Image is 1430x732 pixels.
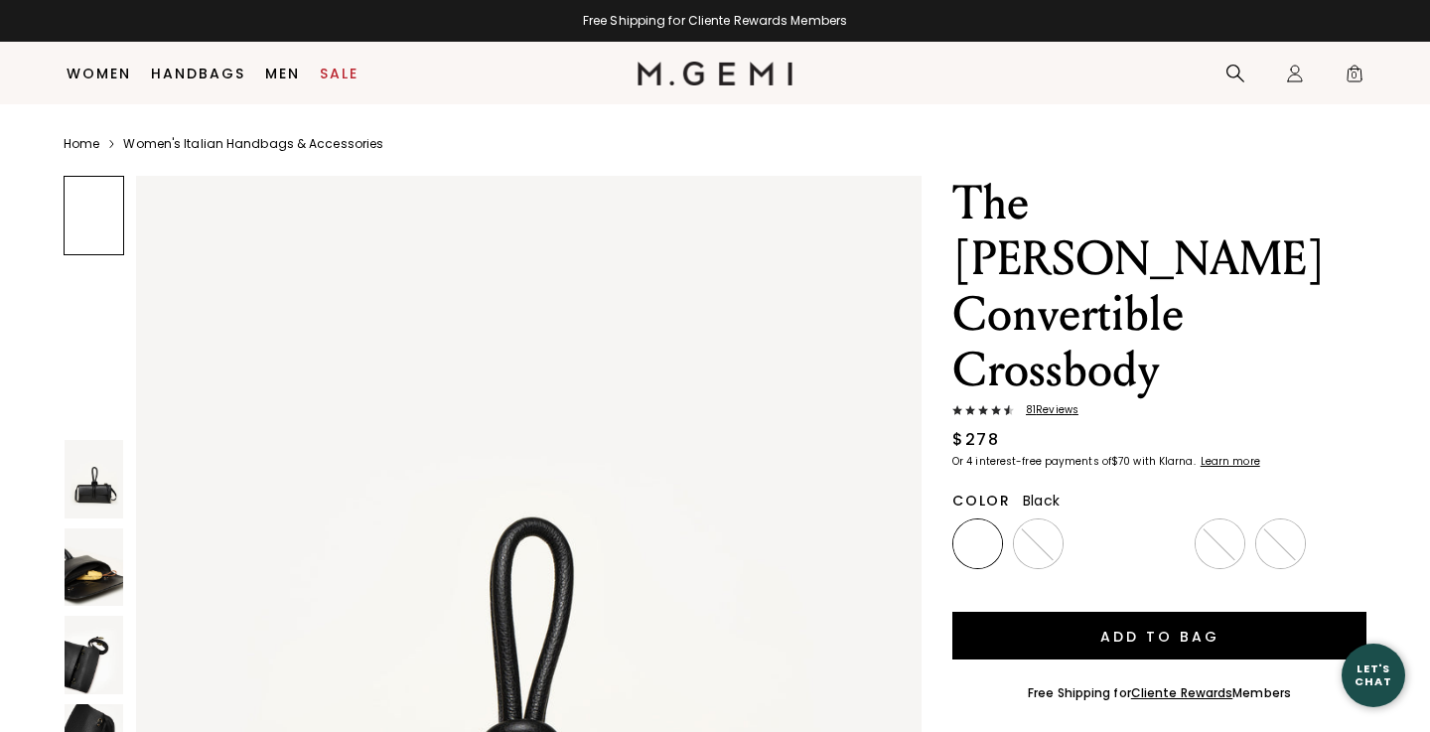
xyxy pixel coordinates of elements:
[952,176,1366,398] h1: The [PERSON_NAME] Convertible Crossbody
[1342,662,1405,687] div: Let's Chat
[952,404,1366,420] a: 81Reviews
[952,612,1366,659] button: Add to Bag
[1016,521,1061,566] img: Silver
[1111,454,1130,469] klarna-placement-style-amount: $70
[64,136,99,152] a: Home
[1131,684,1233,701] a: Cliente Rewards
[1258,521,1303,566] img: Burgundy
[65,528,123,606] img: The Francesca Convertible Crossbody
[67,66,131,81] a: Women
[1028,685,1291,701] div: Free Shipping for Members
[151,66,245,81] a: Handbags
[1199,456,1260,468] a: Learn more
[638,62,793,85] img: M.Gemi
[955,521,1000,566] img: Black
[1076,521,1121,566] img: Tan
[1345,68,1364,87] span: 0
[1137,521,1182,566] img: Light Mushroom
[1014,404,1078,416] span: 81 Review s
[65,353,123,430] img: The Francesca Convertible Crossbody
[1201,454,1260,469] klarna-placement-style-cta: Learn more
[265,66,300,81] a: Men
[320,66,358,81] a: Sale
[1133,454,1198,469] klarna-placement-style-body: with Klarna
[65,264,123,342] img: The Francesca Convertible Crossbody
[123,136,383,152] a: Women's Italian Handbags & Accessories
[65,616,123,693] img: The Francesca Convertible Crossbody
[1198,521,1242,566] img: Ecru
[952,454,1111,469] klarna-placement-style-body: Or 4 interest-free payments of
[65,440,123,517] img: The Francesca Convertible Crossbody
[952,493,1011,509] h2: Color
[1023,491,1060,511] span: Black
[952,428,999,452] div: $278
